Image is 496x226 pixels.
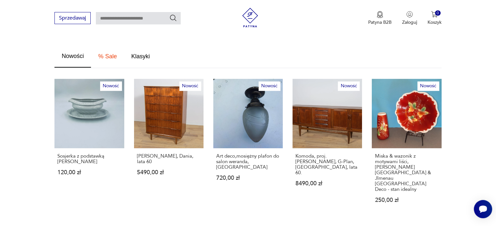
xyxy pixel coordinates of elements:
span: Nowości [62,53,84,59]
p: Sosjerka z podstawką [PERSON_NAME] [57,153,121,164]
p: Miska & wazonik z motywami liści, [PERSON_NAME] [GEOGRAPHIC_DATA] & Jlmenau [GEOGRAPHIC_DATA] Dec... [375,153,438,192]
span: % Sale [98,53,117,59]
p: 8490,00 zł [295,181,359,186]
a: Ikona medaluPatyna B2B [368,11,392,25]
p: [PERSON_NAME], Dania, lata 60 [137,153,201,164]
img: Ikona koszyka [431,11,438,18]
p: 720,00 zł [216,175,280,181]
p: 250,00 zł [375,197,438,203]
span: Klasyki [131,53,150,59]
a: NowośćMiska & wazonik z motywami liści, Edmund Kruger Germany & Jlmenau Germany_Art Deco - stan i... [372,79,441,216]
img: Patyna - sklep z meblami i dekoracjami vintage [240,8,260,27]
p: Zaloguj [402,19,417,25]
a: Sprzedawaj [54,16,91,21]
p: 5490,00 zł [137,170,201,175]
p: Art deco,mosiężny plafon do salon weranda,[GEOGRAPHIC_DATA] [216,153,280,170]
button: Patyna B2B [368,11,392,25]
a: NowośćSosjerka z podstawką Ilmenau Graf Von HennebergSosjerka z podstawką [PERSON_NAME]120,00 zł [54,79,124,216]
button: Zaloguj [402,11,417,25]
p: 120,00 zł [57,170,121,175]
a: NowośćArt deco,mosiężny plafon do salon weranda,łazienkaArt deco,mosiężny plafon do salon weranda... [213,79,283,216]
iframe: Smartsupp widget button [474,200,492,218]
p: Patyna B2B [368,19,392,25]
img: Ikona medalu [377,11,383,18]
img: Ikonka użytkownika [406,11,413,18]
button: Szukaj [169,14,177,22]
p: Koszyk [428,19,442,25]
button: Sprzedawaj [54,12,91,24]
a: NowośćKomoda, proj. V. Wilkins, G-Plan, Wielka Brytania, lata 60.Komoda, proj. [PERSON_NAME], G-P... [293,79,362,216]
div: 0 [435,10,441,16]
p: Komoda, proj. [PERSON_NAME], G-Plan, [GEOGRAPHIC_DATA], lata 60. [295,153,359,176]
a: NowośćKomoda, Dania, lata 60[PERSON_NAME], Dania, lata 605490,00 zł [134,79,203,216]
button: 0Koszyk [428,11,442,25]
